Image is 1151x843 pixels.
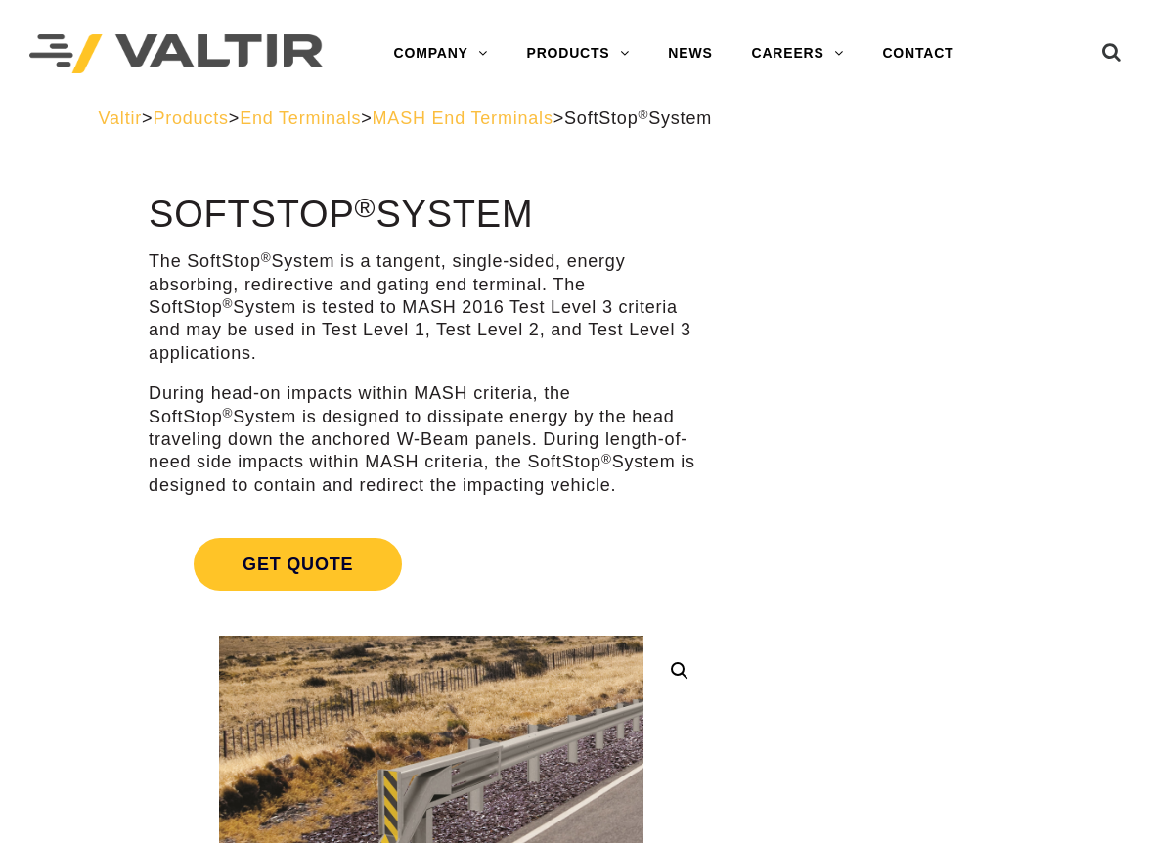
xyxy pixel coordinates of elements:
img: Valtir [29,34,323,74]
a: NEWS [648,34,731,73]
a: MASH End Terminals [373,109,553,128]
sup: ® [638,108,648,122]
a: CONTACT [863,34,973,73]
a: COMPANY [375,34,508,73]
a: Valtir [99,109,142,128]
sup: ® [261,250,272,265]
a: PRODUCTS [508,34,649,73]
sup: ® [355,192,376,223]
sup: ® [223,296,234,311]
a: Products [153,109,228,128]
div: > > > > [99,108,1053,130]
sup: ® [601,452,612,466]
span: Get Quote [194,538,402,591]
a: CAREERS [732,34,863,73]
a: Get Quote [149,514,715,614]
p: During head-on impacts within MASH criteria, the SoftStop System is designed to dissipate energy ... [149,382,715,497]
h1: SoftStop System [149,195,715,236]
span: SoftStop System [564,109,712,128]
sup: ® [223,406,234,421]
a: End Terminals [240,109,361,128]
p: The SoftStop System is a tangent, single-sided, energy absorbing, redirective and gating end term... [149,250,715,365]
